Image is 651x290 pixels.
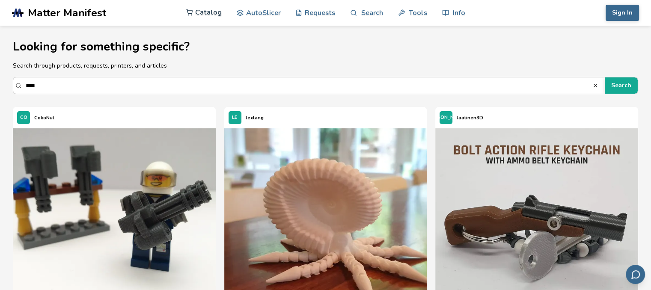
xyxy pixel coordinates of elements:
[606,5,639,21] button: Sign In
[457,113,483,122] p: Jaatinen3D
[28,7,106,19] span: Matter Manifest
[246,113,264,122] p: lexlang
[26,78,592,93] input: Search
[13,61,638,70] p: Search through products, requests, printers, and articles
[13,40,638,53] h1: Looking for something specific?
[232,115,238,121] span: LE
[426,115,466,121] span: [PERSON_NAME]
[626,265,645,284] button: Send feedback via email
[592,83,600,89] button: Search
[20,115,27,121] span: CO
[605,77,638,94] button: Search
[34,113,54,122] p: CokoNut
